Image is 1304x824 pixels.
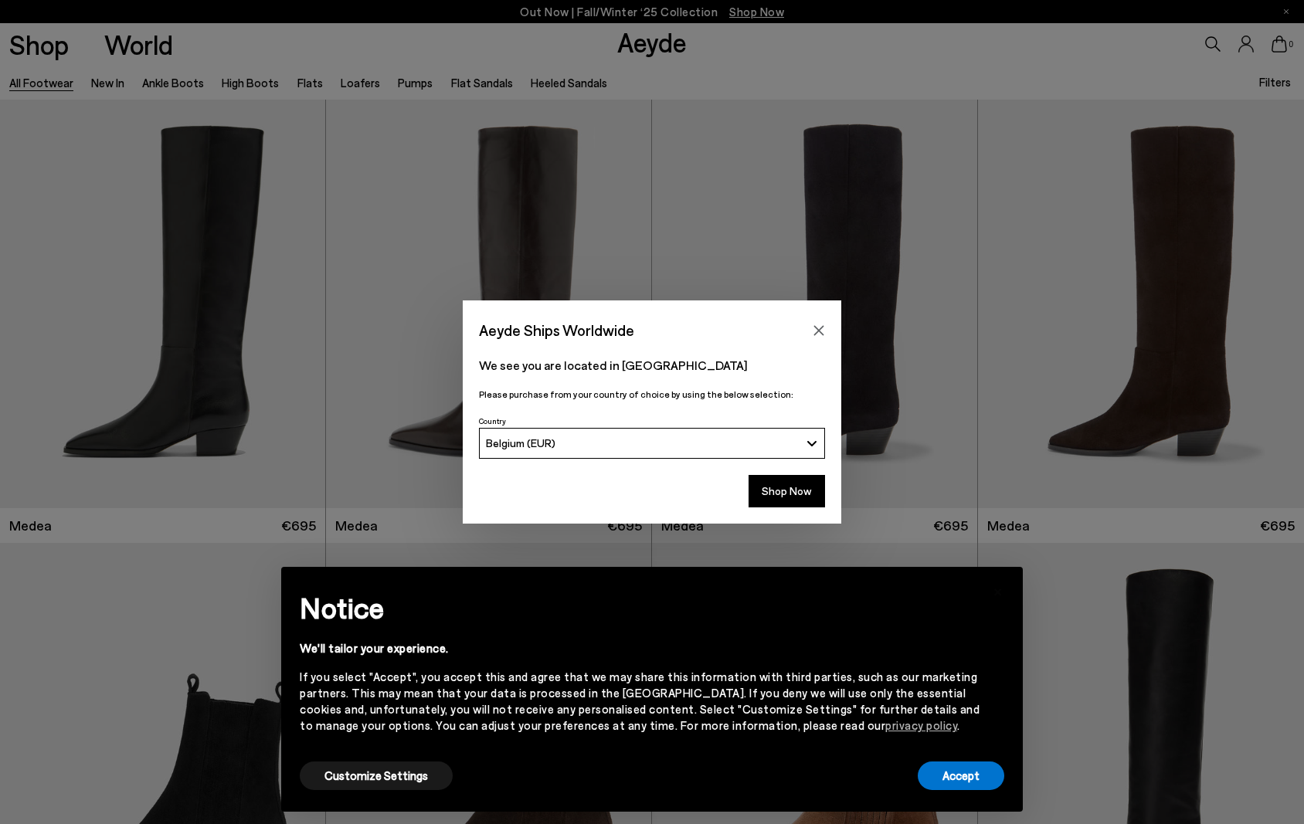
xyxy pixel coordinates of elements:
[479,317,634,344] span: Aeyde Ships Worldwide
[479,416,506,426] span: Country
[980,571,1017,609] button: Close this notice
[300,761,453,790] button: Customize Settings
[300,669,980,734] div: If you select "Accept", you accept this and agree that we may share this information with third p...
[885,718,957,732] a: privacy policy
[749,475,825,507] button: Shop Now
[300,640,980,656] div: We'll tailor your experience.
[300,588,980,628] h2: Notice
[486,436,555,449] span: Belgium (EUR)
[993,578,1003,601] span: ×
[479,387,825,402] p: Please purchase from your country of choice by using the below selection:
[479,356,825,375] p: We see you are located in [GEOGRAPHIC_DATA]
[807,319,830,342] button: Close
[918,761,1004,790] button: Accept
